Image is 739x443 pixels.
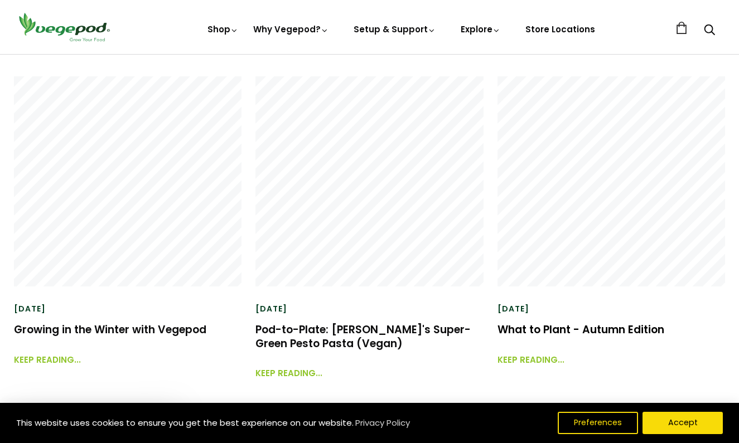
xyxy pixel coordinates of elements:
[498,303,529,315] time: [DATE]
[14,303,46,315] time: [DATE]
[14,11,114,43] img: Vegepod
[558,412,638,434] button: Preferences
[643,412,723,434] button: Accept
[498,322,664,337] a: What to Plant - Autumn Edition
[16,417,354,429] span: This website uses cookies to ensure you get the best experience on our website.
[498,343,564,367] a: Keep reading...
[14,343,81,367] a: Keep reading...
[461,23,501,35] a: Explore
[207,23,239,35] a: Shop
[14,322,206,337] a: Growing in the Winter with Vegepod
[525,23,595,35] a: Store Locations
[255,322,471,351] a: Pod-to-Plate: [PERSON_NAME]'s Super-Green Pesto Pasta (Vegan)
[354,413,412,433] a: Privacy Policy (opens in a new tab)
[704,25,715,37] a: Search
[255,356,322,380] a: Keep reading...
[354,23,436,35] a: Setup & Support
[255,303,287,315] time: [DATE]
[253,23,329,35] a: Why Vegepod?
